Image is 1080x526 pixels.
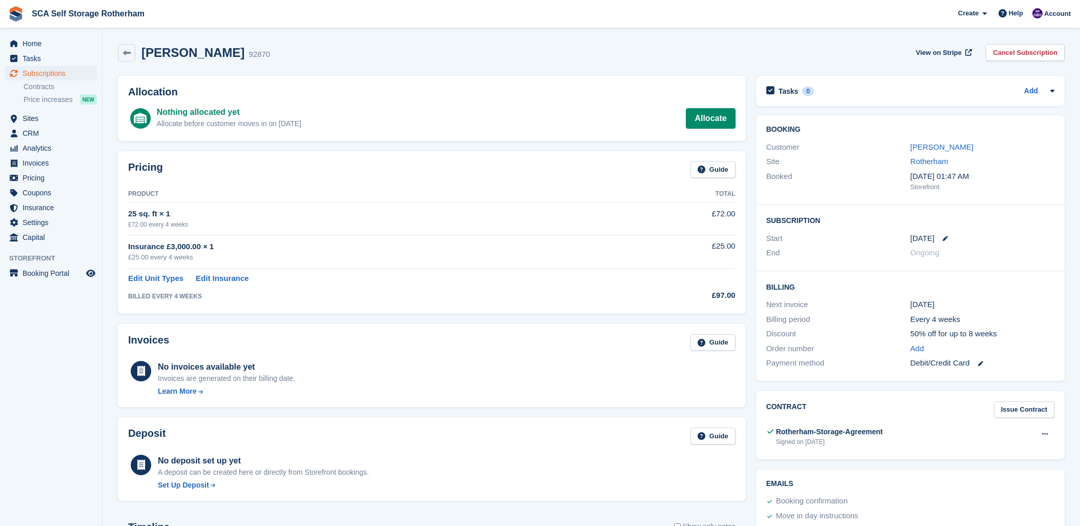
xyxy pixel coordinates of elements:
div: 25 sq. ft × 1 [128,208,636,220]
span: Insurance [23,200,84,215]
a: menu [5,266,97,280]
a: Guide [690,161,736,178]
div: Order number [766,343,910,355]
p: A deposit can be created here or directly from Storefront bookings. [158,467,369,478]
div: 50% off for up to 8 weeks [910,328,1054,340]
div: NEW [80,94,97,105]
div: Booked [766,171,910,192]
a: menu [5,200,97,215]
th: Product [128,186,636,203]
a: menu [5,126,97,140]
a: Rotherham [910,157,948,166]
h2: [PERSON_NAME] [141,46,244,59]
img: Kelly Neesham [1032,8,1043,18]
a: menu [5,51,97,66]
span: View on Stripe [916,48,962,58]
a: Price increases NEW [24,94,97,105]
a: menu [5,186,97,200]
span: Settings [23,215,84,230]
h2: Invoices [128,334,169,351]
a: menu [5,111,97,126]
div: Payment method [766,357,910,369]
div: 92870 [249,49,270,60]
div: 0 [802,87,814,96]
span: Ongoing [910,248,940,257]
th: Total [636,186,735,203]
div: End [766,247,910,259]
h2: Emails [766,480,1054,488]
span: Storefront [9,253,102,264]
div: Site [766,156,910,168]
h2: Deposit [128,428,166,444]
span: CRM [23,126,84,140]
span: Booking Portal [23,266,84,280]
span: Capital [23,230,84,245]
span: Coupons [23,186,84,200]
div: Signed on [DATE] [776,437,883,447]
a: menu [5,36,97,51]
a: menu [5,230,97,245]
div: Discount [766,328,910,340]
span: Analytics [23,141,84,155]
a: Contracts [24,82,97,92]
a: Guide [690,428,736,444]
div: Move in day instructions [776,510,859,522]
span: Tasks [23,51,84,66]
div: Invoices are generated on their billing date. [158,373,295,384]
div: Debit/Credit Card [910,357,1054,369]
div: Nothing allocated yet [157,106,301,118]
div: Billing period [766,314,910,326]
span: Subscriptions [23,66,84,80]
a: Learn More [158,386,295,397]
div: Booking confirmation [776,495,848,508]
h2: Booking [766,126,1054,134]
a: Add [910,343,924,355]
h2: Billing [766,281,1054,292]
h2: Tasks [779,87,799,96]
a: Cancel Subscription [986,44,1065,61]
span: Account [1044,9,1071,19]
div: No invoices available yet [158,361,295,373]
a: menu [5,141,97,155]
div: £97.00 [636,290,735,301]
div: Next invoice [766,299,910,311]
span: Sites [23,111,84,126]
div: £25.00 every 4 weeks [128,252,636,262]
a: Add [1024,86,1038,97]
div: Customer [766,141,910,153]
a: Issue Contract [994,401,1054,418]
a: Edit Unit Types [128,273,184,285]
span: Home [23,36,84,51]
h2: Pricing [128,161,163,178]
div: Rotherham-Storage-Agreement [776,427,883,437]
div: Set Up Deposit [158,480,209,491]
h2: Allocation [128,86,736,98]
td: £72.00 [636,203,735,235]
div: Learn More [158,386,196,397]
a: menu [5,171,97,185]
span: Pricing [23,171,84,185]
span: Help [1009,8,1023,18]
span: Price increases [24,95,73,105]
div: No deposit set up yet [158,455,369,467]
h2: Contract [766,401,807,418]
div: Insurance £3,000.00 × 1 [128,241,636,253]
time: 2025-08-20 00:00:00 UTC [910,233,934,245]
a: menu [5,156,97,170]
img: stora-icon-8386f47178a22dfd0bd8f6a31ec36ba5ce8667c1dd55bd0f319d3a0aa187defe.svg [8,6,24,22]
a: [PERSON_NAME] [910,143,973,151]
div: £72.00 every 4 weeks [128,220,636,229]
a: Set Up Deposit [158,480,369,491]
a: Preview store [85,267,97,279]
a: Edit Insurance [196,273,249,285]
span: Create [958,8,979,18]
div: [DATE] [910,299,1054,311]
td: £25.00 [636,235,735,268]
a: SCA Self Storage Rotherham [28,5,149,22]
div: BILLED EVERY 4 WEEKS [128,292,636,301]
div: Every 4 weeks [910,314,1054,326]
a: Allocate [686,108,735,129]
span: Invoices [23,156,84,170]
div: [DATE] 01:47 AM [910,171,1054,183]
a: Guide [690,334,736,351]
